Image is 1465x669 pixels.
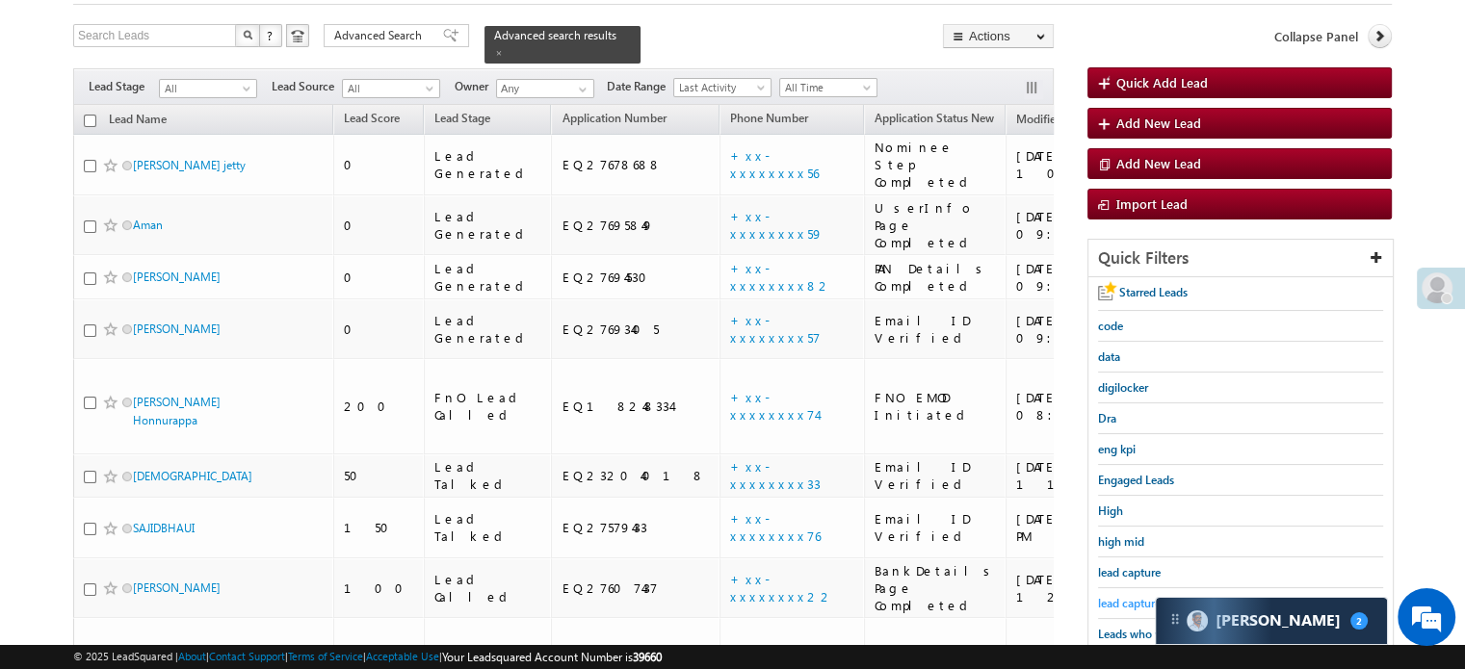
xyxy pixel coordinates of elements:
div: [DATE] 09:50 AM [1016,208,1156,243]
button: ? [259,24,282,47]
div: 0 [344,321,415,338]
a: Acceptable Use [366,650,439,662]
span: data [1098,349,1120,364]
a: [PERSON_NAME] [133,580,221,595]
div: EQ27678688 [562,156,711,173]
div: [DATE] 12:59 PM [1016,571,1156,605]
a: Phone Number [720,108,818,133]
span: lead capture new [1098,596,1185,610]
a: +xx-xxxxxxxx57 [730,312,821,346]
div: 150 [344,519,415,536]
div: Lead Generated [434,312,543,347]
span: code [1098,319,1123,333]
span: lead capture [1098,565,1161,579]
a: [PERSON_NAME] Honnurappa [133,395,221,427]
a: About [178,650,206,662]
a: Last Activity [673,78,772,97]
div: Lead Called [434,571,543,605]
a: Lead Score [334,108,409,133]
div: Lead Generated [434,260,543,295]
a: All [159,79,257,98]
span: Import Lead [1116,195,1188,212]
div: UserInfo Page Completed [875,199,997,251]
a: +xx-xxxxxxxx33 [730,458,821,492]
div: Quick Filters [1088,240,1393,277]
span: Advanced Search [334,27,428,44]
span: High [1098,503,1123,518]
img: Search [243,30,252,39]
div: PAN Details Completed [875,260,997,295]
span: Lead Stage [434,111,490,125]
span: Application Status New [875,111,994,125]
a: [PERSON_NAME] [133,270,221,284]
span: high mid [1098,534,1144,549]
a: All Time [779,78,877,97]
div: 0 [344,269,415,286]
a: +xx-xxxxxxxx56 [730,147,819,181]
div: BankDetails Page Completed [875,562,997,614]
span: Lead Stage [89,78,159,95]
a: [PERSON_NAME] jetty [133,158,246,172]
span: Collapse Panel [1274,28,1358,45]
a: Aman [133,218,163,232]
span: © 2025 LeadSquared | | | | | [73,648,662,666]
span: All [160,80,251,97]
div: EQ27694530 [562,269,711,286]
div: EQ23204018 [562,467,711,484]
span: All [343,80,434,97]
a: +xx-xxxxxxxx82 [730,260,832,294]
span: 2 [1350,612,1368,630]
img: Carter [1187,610,1208,631]
a: Terms of Service [288,650,363,662]
div: EQ27695849 [562,217,711,234]
img: carter-drag [1167,611,1183,627]
a: [DEMOGRAPHIC_DATA] [133,469,252,483]
span: Modified On [1016,112,1081,126]
a: +xx-xxxxxxxx74 [730,389,817,423]
span: Starred Leads [1119,285,1188,299]
div: Lead Talked [434,510,543,545]
div: 100 [344,579,415,597]
div: EQ18248334 [562,398,711,415]
div: FNO EMOD Initiated [875,389,997,424]
a: +xx-xxxxxxxx59 [730,208,824,242]
input: Type to Search [496,79,594,98]
div: Email ID Verified [875,510,997,545]
a: +xx-xxxxxxxx76 [730,510,821,544]
div: 0 [344,217,415,234]
a: +xx-xxxxxxxx22 [730,571,834,605]
div: carter-dragCarter[PERSON_NAME]2 [1155,597,1388,645]
div: [DATE] 08:51 AM [1016,389,1156,424]
span: Lead Score [344,111,400,125]
span: Owner [455,78,496,95]
span: Add New Lead [1116,155,1201,171]
span: Dra [1098,411,1116,425]
div: Email ID Verified [875,312,997,347]
div: EQ27579433 [562,519,711,536]
div: FnO Lead Called [434,389,543,424]
span: Your Leadsquared Account Number is [442,650,662,664]
a: [PERSON_NAME] [133,322,221,336]
div: Lead Generated [434,147,543,182]
span: Phone Number [730,111,808,125]
a: Lead Stage [425,108,500,133]
span: Engaged Leads [1098,473,1174,487]
a: Application Number [552,108,675,133]
div: 0 [344,156,415,173]
div: Email ID Verified [875,458,997,493]
div: EQ27693405 [562,321,711,338]
div: Nominee Step Completed [875,139,997,191]
div: 50 [344,467,415,484]
div: 200 [344,398,415,415]
span: Lead Source [272,78,342,95]
span: Add New Lead [1116,115,1201,131]
span: Date Range [607,78,673,95]
a: SAJIDBHAUI [133,521,195,535]
span: Quick Add Lead [1116,74,1208,90]
span: Advanced search results [494,28,616,42]
a: Lead Name [99,109,176,134]
div: Lead Talked [434,458,543,493]
span: 39660 [633,650,662,664]
span: Application Number [562,111,666,125]
span: ? [267,27,275,43]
